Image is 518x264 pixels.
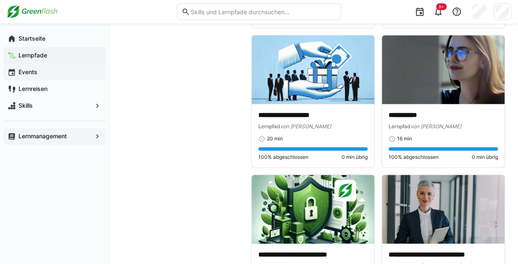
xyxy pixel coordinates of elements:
span: 20 min [267,135,283,142]
span: Lernpfad [389,123,410,129]
span: 100% abgeschlossen [258,154,308,160]
img: image [252,175,374,243]
span: von [PERSON_NAME] [280,123,331,129]
span: 0 min übrig [342,154,368,160]
span: 0 min übrig [472,154,498,160]
span: 16 min [397,135,412,142]
img: image [382,35,505,104]
span: 100% abgeschlossen [389,154,439,160]
input: Skills und Lernpfade durchsuchen… [190,8,337,16]
img: image [382,175,505,243]
span: Lernpfad [258,123,280,129]
span: 9+ [439,4,444,9]
span: von [PERSON_NAME] [410,123,461,129]
img: image [252,35,374,104]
